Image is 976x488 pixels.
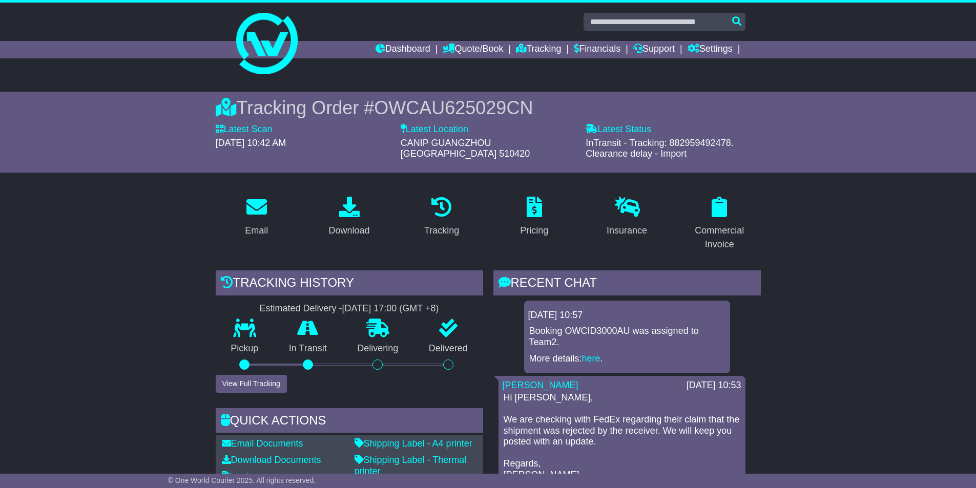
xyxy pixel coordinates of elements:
div: Pricing [520,224,548,238]
a: Financials [574,41,620,58]
p: More details: . [529,353,725,365]
div: [DATE] 17:00 (GMT +8) [342,303,439,314]
span: OWCAU625029CN [374,97,533,118]
a: Commercial Invoice [678,193,761,255]
label: Latest Scan [216,124,273,135]
a: Shipping Label - Thermal printer [355,455,467,476]
a: Email [238,193,275,241]
a: here [582,353,600,364]
p: Delivering [342,343,414,354]
label: Latest Status [586,124,651,135]
a: Quote/Book [443,41,503,58]
a: Invoice [222,471,258,481]
p: Booking OWCID3000AU was assigned to Team2. [529,326,725,348]
div: Tracking [424,224,459,238]
a: Tracking [516,41,561,58]
a: [PERSON_NAME] [503,380,578,390]
div: [DATE] 10:57 [528,310,726,321]
div: Commercial Invoice [685,224,754,251]
label: Latest Location [401,124,468,135]
div: Insurance [607,224,647,238]
div: Download [328,224,369,238]
a: Settings [688,41,733,58]
p: Delivered [413,343,483,354]
div: [DATE] 10:53 [687,380,741,391]
span: [DATE] 10:42 AM [216,138,286,148]
a: Dashboard [376,41,430,58]
p: In Transit [274,343,342,354]
div: Email [245,224,268,238]
a: Tracking [418,193,466,241]
div: Estimated Delivery - [216,303,483,314]
a: Email Documents [222,438,303,449]
a: Insurance [600,193,654,241]
button: View Full Tracking [216,375,287,393]
p: Pickup [216,343,274,354]
span: InTransit - Tracking: 882959492478. Clearance delay - Import [586,138,734,159]
span: CANIP GUANGZHOU [GEOGRAPHIC_DATA] 510420 [401,138,530,159]
div: Tracking Order # [216,97,761,119]
a: Support [633,41,675,58]
p: Hi [PERSON_NAME], We are checking with FedEx regarding their claim that the shipment was rejected... [504,392,740,481]
a: Download [322,193,376,241]
div: Tracking history [216,270,483,298]
div: RECENT CHAT [493,270,761,298]
a: Pricing [513,193,555,241]
a: Shipping Label - A4 printer [355,438,472,449]
span: © One World Courier 2025. All rights reserved. [168,476,316,484]
a: Download Documents [222,455,321,465]
div: Quick Actions [216,408,483,436]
